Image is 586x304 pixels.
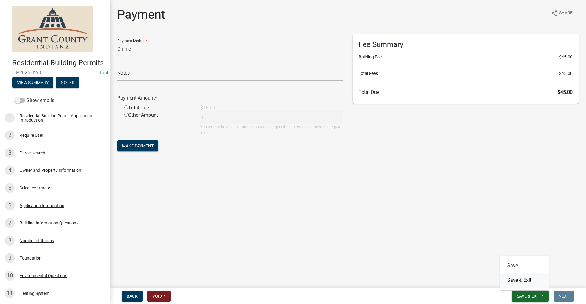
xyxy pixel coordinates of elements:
[20,239,54,243] div: Number of Rooms
[551,10,558,17] i: share
[20,203,64,208] div: Application Information
[12,80,53,85] wm-modal-confirm: Summary
[500,273,549,288] button: Save & Exit
[20,151,45,155] div: Parcel search
[12,58,105,67] h4: Residential Building Permits
[20,291,49,295] div: Heating System
[5,113,15,123] div: 1
[5,201,15,210] div: 6
[500,258,549,273] button: Save
[12,6,93,52] img: Grant County, Indiana
[120,111,196,136] div: Other Amount
[127,294,138,299] span: Back
[359,54,573,60] li: Building Fee
[517,294,540,299] span: Save & Exit
[117,7,165,22] h1: Payment
[152,294,162,299] span: Void
[20,274,67,278] div: Environmental Questions
[20,168,81,172] div: Owner and Property Information
[12,70,98,76] span: ILP2025-0266
[554,291,574,302] button: Next
[12,77,53,88] button: View Summary
[122,143,154,148] span: Make Payment
[5,183,15,193] div: 5
[559,10,573,17] span: Share
[5,271,15,281] div: 10
[100,70,108,76] wm-modal-confirm: Edit Application Number
[56,80,79,85] wm-modal-confirm: Notes
[120,104,196,111] div: Total Due
[5,218,15,228] div: 7
[117,140,158,151] button: Make Payment
[5,148,15,158] div: 3
[100,70,108,76] a: Edit
[20,114,100,122] div: Residential Building Permit Application Introduction
[113,94,348,102] div: Payment Amount
[359,40,573,49] h6: Fee Summary
[20,256,42,260] div: Foundation
[56,77,79,88] button: Notes
[546,7,577,19] button: shareShare
[559,294,569,299] span: Next
[15,97,54,104] label: Show emails
[5,130,15,140] div: 2
[122,291,143,302] button: Back
[359,70,573,77] li: Total Fees
[500,256,549,290] div: Save & Exit
[5,253,15,263] div: 9
[359,89,573,95] h6: Total Due
[20,221,78,225] div: Building Information Questions
[147,291,171,302] button: Void
[20,133,43,137] div: Require User
[5,288,15,298] div: 11
[5,165,15,175] div: 4
[559,54,573,60] span: $45.00
[512,291,549,302] button: Save & Exit
[558,89,573,95] span: $45.00
[559,70,573,77] span: $45.00
[20,186,52,190] div: Select contractor
[5,236,15,246] div: 8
